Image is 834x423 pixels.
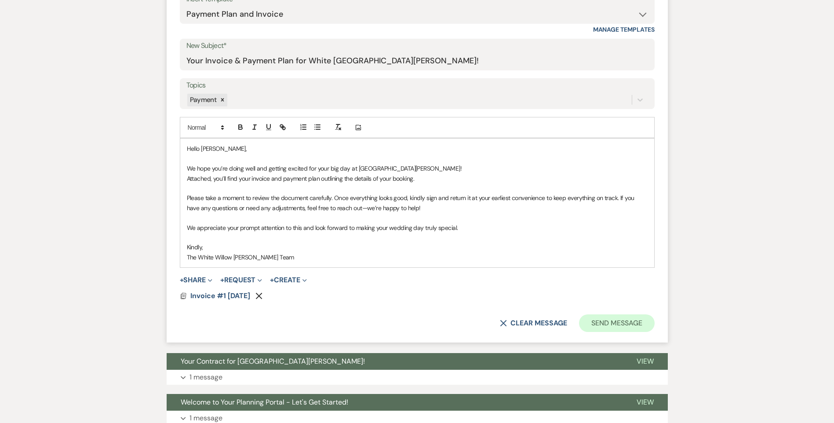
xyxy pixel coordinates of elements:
[181,397,348,407] span: Welcome to Your Planning Portal - Let's Get Started!
[181,357,365,366] span: Your Contract for [GEOGRAPHIC_DATA][PERSON_NAME]!
[190,291,252,301] button: Invoice #1 [DATE]
[623,353,668,370] button: View
[270,277,274,284] span: +
[189,372,222,383] p: 1 message
[167,353,623,370] button: Your Contract for [GEOGRAPHIC_DATA][PERSON_NAME]!
[187,164,648,173] p: We hope you’re doing well and getting excited for your big day at [GEOGRAPHIC_DATA][PERSON_NAME]!
[187,223,648,233] p: We appreciate your prompt attention to this and look forward to making your wedding day truly spe...
[190,291,250,300] span: Invoice #1 [DATE]
[593,26,655,33] a: Manage Templates
[637,357,654,366] span: View
[167,370,668,385] button: 1 message
[187,242,648,252] p: Kindly,
[180,277,184,284] span: +
[187,144,648,153] p: Hello [PERSON_NAME],
[186,79,648,92] label: Topics
[220,277,224,284] span: +
[186,40,648,52] label: New Subject*
[270,277,306,284] button: Create
[220,277,262,284] button: Request
[579,314,654,332] button: Send Message
[187,252,648,262] p: The White Willow [PERSON_NAME] Team
[187,174,648,183] p: Attached, you’ll find your invoice and payment plan outlining the details of your booking.
[187,94,218,106] div: Payment
[500,320,567,327] button: Clear message
[187,193,648,213] p: Please take a moment to review the document carefully. Once everything looks good, kindly sign an...
[637,397,654,407] span: View
[167,394,623,411] button: Welcome to Your Planning Portal - Let's Get Started!
[180,277,213,284] button: Share
[623,394,668,411] button: View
